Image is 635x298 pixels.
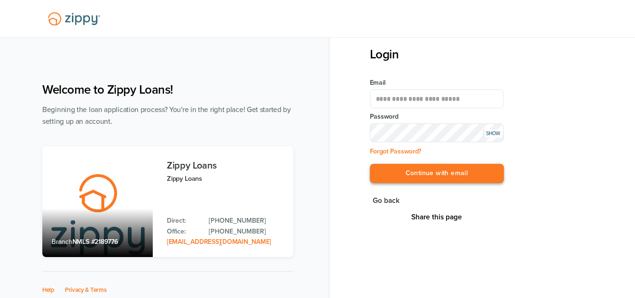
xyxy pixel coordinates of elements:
p: Direct: [167,216,199,226]
img: Lender Logo [42,8,106,30]
div: SHOW [484,129,502,137]
a: Help [42,286,55,294]
a: Office Phone: 512-975-2947 [209,226,284,237]
h1: Welcome to Zippy Loans! [42,82,293,97]
a: Forgot Password? [370,147,422,155]
label: Password [370,112,504,121]
button: Continue with email [370,164,504,183]
label: Email [370,78,504,88]
span: NMLS #2189776 [72,238,118,246]
p: Zippy Loans [167,173,284,184]
input: Input Password [370,123,504,142]
input: Email Address [370,89,504,108]
a: Email Address: zippyguide@zippymh.com [167,238,271,246]
button: Go back [370,194,402,207]
button: Share This Page [408,212,465,222]
span: Branch [52,238,72,246]
span: Beginning the loan application process? You're in the right place! Get started by setting up an a... [42,105,291,126]
h3: Zippy Loans [167,161,284,171]
p: Office: [167,226,199,237]
a: Privacy & Terms [65,286,107,294]
h3: Login [370,47,504,62]
a: Direct Phone: 512-975-2947 [209,216,284,226]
